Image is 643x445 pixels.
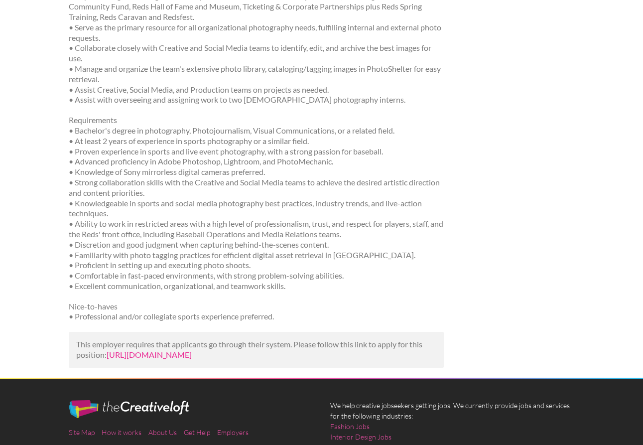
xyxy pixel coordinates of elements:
a: About Us [148,428,177,437]
p: This employer requires that applicants go through their system. Please follow this link to apply ... [76,339,436,360]
a: How it works [102,428,141,437]
a: [URL][DOMAIN_NAME] [107,350,192,359]
a: Employers [217,428,249,437]
p: Requirements • Bachelor's degree in photography, Photojournalism, Visual Communications, or a rel... [69,115,444,292]
a: Interior Design Jobs [330,432,391,442]
a: Fashion Jobs [330,421,370,432]
a: Get Help [184,428,210,437]
a: Site Map [69,428,95,437]
img: The Creative Loft [69,400,189,418]
p: Nice-to-haves • Professional and/or collegiate sports experience preferred. [69,301,444,322]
